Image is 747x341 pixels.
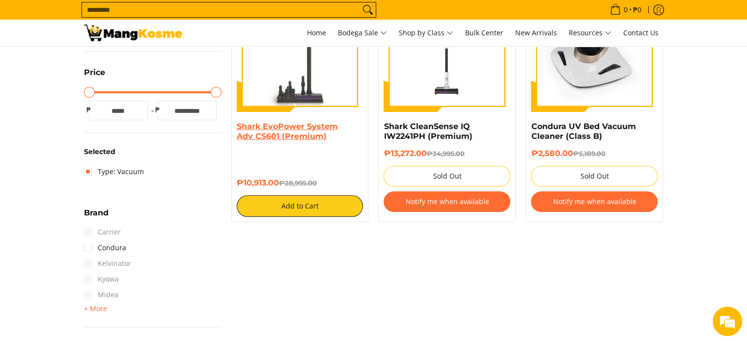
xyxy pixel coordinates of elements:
summary: Open [84,69,105,84]
a: Condura [84,240,126,256]
span: Midea [84,287,118,303]
span: + More [84,305,107,313]
button: Search [360,2,376,17]
summary: Open [84,209,109,224]
nav: Main Menu [192,20,664,46]
button: Sold Out [384,166,510,186]
span: Resources [569,27,611,39]
h6: Selected [84,148,221,157]
span: New Arrivals [515,28,557,37]
del: ₱5,189.00 [573,150,605,157]
span: Kelvinator [84,256,131,271]
span: Carrier [84,224,121,240]
button: Sold Out [531,166,658,186]
summary: Open [84,303,107,315]
span: Kyowa [84,271,119,287]
span: 0 [622,6,629,13]
a: Bodega Sale [333,20,392,46]
img: Small Appliances l Mang Kosme: Home Appliances Warehouse Sale Vacuum [84,25,182,41]
a: Contact Us [618,20,664,46]
a: Shark EvoPower System Adv CS601 (Premium) [237,122,338,141]
h6: ₱13,272.00 [384,149,510,158]
span: Brand [84,209,109,217]
a: Home [302,20,331,46]
a: Condura UV Bed Vacuum Cleaner (Class B) [531,122,636,141]
a: Type: Vacuum [84,164,144,180]
button: Notify me when available [531,191,658,212]
span: Bodega Sale [338,27,387,39]
span: ₱0 [632,6,643,13]
del: ₱28,995.00 [279,179,317,187]
a: New Arrivals [510,20,562,46]
span: Shop by Class [399,27,453,39]
button: Add to Cart [237,195,363,217]
a: Shark CleanSense IQ IW2241PH (Premium) [384,122,472,141]
a: Bulk Center [460,20,508,46]
span: ₱ [84,105,94,115]
span: Home [307,28,326,37]
button: Notify me when available [384,191,510,212]
a: Resources [564,20,616,46]
del: ₱34,995.00 [426,150,464,157]
h6: ₱10,913.00 [237,178,363,188]
span: • [607,4,644,15]
span: ₱ [153,105,163,115]
span: Bulk Center [465,28,503,37]
span: Price [84,69,105,77]
span: Contact Us [623,28,659,37]
a: Shop by Class [394,20,458,46]
h6: ₱2,580.00 [531,149,658,158]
